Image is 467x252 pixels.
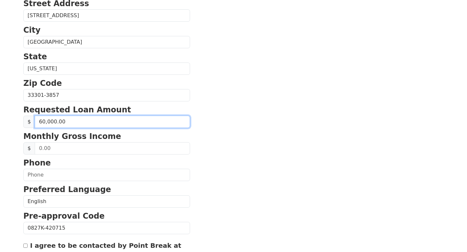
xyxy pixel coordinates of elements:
[23,52,47,61] strong: State
[23,212,105,221] strong: Pre-approval Code
[23,79,62,88] strong: Zip Code
[23,89,190,101] input: Zip Code
[23,142,35,155] span: $
[23,36,190,48] input: City
[23,158,51,167] strong: Phone
[23,116,35,128] span: $
[23,131,190,142] p: Monthly Gross Income
[23,26,41,35] strong: City
[23,185,111,194] strong: Preferred Language
[23,105,131,114] strong: Requested Loan Amount
[35,116,190,128] input: 0.00
[23,9,190,22] input: Street Address
[35,142,190,155] input: 0.00
[23,222,190,234] input: Pre-approval Code
[23,169,190,181] input: Phone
